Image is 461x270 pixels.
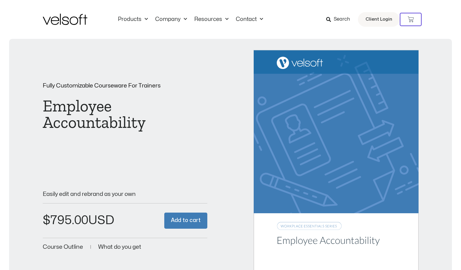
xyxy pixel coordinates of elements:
a: What do you get [98,244,141,250]
button: Add to cart [164,213,207,229]
p: Fully Customizable Courseware For Trainers [43,83,208,89]
img: Velsoft Training Materials [43,14,87,25]
span: Search [334,15,350,23]
a: Client Login [358,12,400,27]
p: Easily edit and rebrand as your own [43,191,208,197]
h1: Employee Accountability [43,98,208,131]
a: ContactMenu Toggle [232,16,267,23]
span: Client Login [366,15,392,23]
a: ResourcesMenu Toggle [191,16,232,23]
a: Search [326,14,354,25]
a: CompanyMenu Toggle [152,16,191,23]
bdi: 795.00 [43,214,88,226]
nav: Menu [114,16,267,23]
a: ProductsMenu Toggle [114,16,152,23]
span: $ [43,214,50,226]
a: Course Outline [43,244,83,250]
